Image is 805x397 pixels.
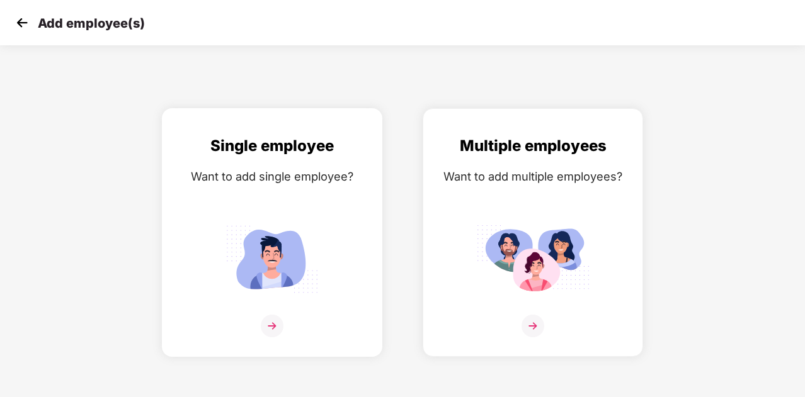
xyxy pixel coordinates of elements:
[13,13,31,32] img: svg+xml;base64,PHN2ZyB4bWxucz0iaHR0cDovL3d3dy53My5vcmcvMjAwMC9zdmciIHdpZHRoPSIzMCIgaGVpZ2h0PSIzMC...
[175,167,369,186] div: Want to add single employee?
[436,167,630,186] div: Want to add multiple employees?
[261,315,283,337] img: svg+xml;base64,PHN2ZyB4bWxucz0iaHR0cDovL3d3dy53My5vcmcvMjAwMC9zdmciIHdpZHRoPSIzNiIgaGVpZ2h0PSIzNi...
[38,16,145,31] p: Add employee(s)
[522,315,544,337] img: svg+xml;base64,PHN2ZyB4bWxucz0iaHR0cDovL3d3dy53My5vcmcvMjAwMC9zdmciIHdpZHRoPSIzNiIgaGVpZ2h0PSIzNi...
[476,220,590,298] img: svg+xml;base64,PHN2ZyB4bWxucz0iaHR0cDovL3d3dy53My5vcmcvMjAwMC9zdmciIGlkPSJNdWx0aXBsZV9lbXBsb3llZS...
[436,134,630,158] div: Multiple employees
[215,220,329,298] img: svg+xml;base64,PHN2ZyB4bWxucz0iaHR0cDovL3d3dy53My5vcmcvMjAwMC9zdmciIGlkPSJTaW5nbGVfZW1wbG95ZWUiIH...
[175,134,369,158] div: Single employee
